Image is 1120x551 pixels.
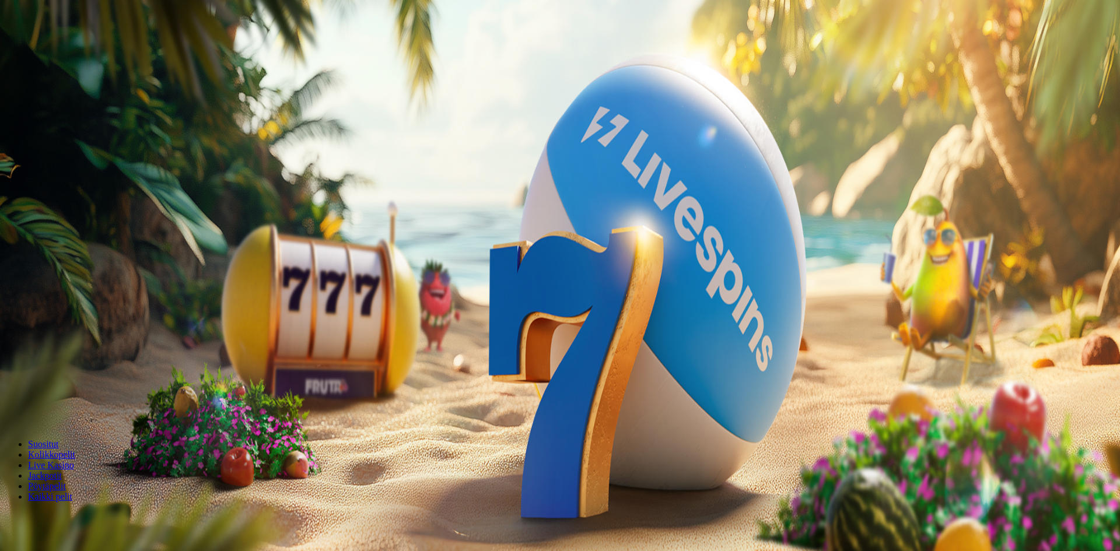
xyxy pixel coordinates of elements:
[28,471,62,480] span: Jackpotit
[28,460,74,470] span: Live Kasino
[5,419,1115,524] header: Lobby
[28,450,75,459] span: Kolikkopelit
[28,481,66,491] span: Pöytäpelit
[5,419,1115,502] nav: Lobby
[28,439,58,449] span: Suositut
[28,492,72,501] span: Kaikki pelit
